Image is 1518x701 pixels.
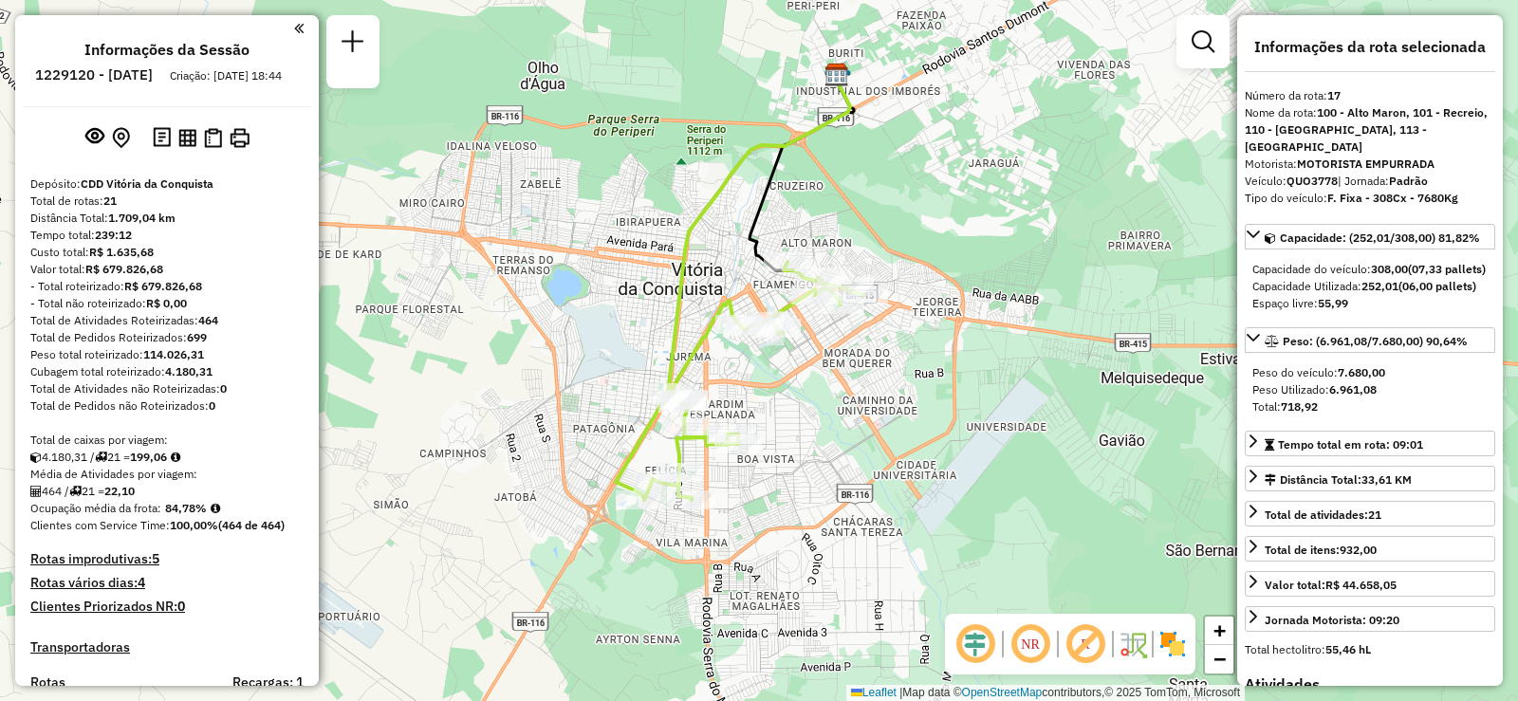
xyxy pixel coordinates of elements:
span: 33,61 KM [1361,472,1412,487]
h4: Transportadoras [30,639,304,655]
strong: 0 [220,381,227,396]
div: - Total não roteirizado: [30,295,304,312]
strong: 5 [152,550,159,567]
button: Imprimir Rotas [226,124,253,152]
div: Distância Total: [1265,471,1412,489]
div: Capacidade Utilizada: [1252,278,1488,295]
div: Total de Pedidos não Roteirizados: [30,397,304,415]
i: Cubagem total roteirizado [30,452,42,463]
span: Ocultar NR [1008,621,1053,667]
a: Clique aqui para minimizar o painel [294,17,304,39]
button: Visualizar Romaneio [200,124,226,152]
button: Centralizar mapa no depósito ou ponto de apoio [108,123,134,153]
strong: 1.709,04 km [108,211,176,225]
strong: 100,00% [170,518,218,532]
h4: Rotas improdutivas: [30,551,304,567]
img: CDD Vitória da Conquista [824,63,849,87]
strong: 308,00 [1371,262,1408,276]
button: Visualizar relatório de Roteirização [175,124,200,150]
h4: Informações da Sessão [84,41,250,59]
a: Peso: (6.961,08/7.680,00) 90,64% [1245,327,1495,353]
strong: 55,99 [1318,296,1348,310]
strong: 21 [103,194,117,208]
strong: 0 [177,598,185,615]
div: Veículo: [1245,173,1495,190]
strong: 84,78% [165,501,207,515]
strong: MOTORISTA EMPURRADA [1297,157,1435,171]
a: Valor total:R$ 44.658,05 [1245,571,1495,597]
strong: 239:12 [95,228,132,242]
strong: 6.961,08 [1329,382,1377,397]
div: 4.180,31 / 21 = [30,449,304,466]
span: | Jornada: [1338,174,1428,188]
strong: R$ 44.658,05 [1325,578,1397,592]
strong: 252,01 [1361,279,1398,293]
span: + [1213,618,1226,642]
img: Exibir/Ocultar setores [1157,629,1188,659]
strong: 4 [138,574,145,591]
strong: (464 de 464) [218,518,285,532]
a: Rotas [30,674,65,691]
button: Logs desbloquear sessão [149,123,175,153]
div: Média de Atividades por viagem: [30,466,304,483]
div: - Total roteirizado: [30,278,304,295]
a: Zoom out [1205,645,1233,673]
div: Cubagem total roteirizado: [30,363,304,380]
i: Total de rotas [95,452,107,463]
a: Leaflet [851,686,897,699]
h4: Clientes Priorizados NR: [30,599,304,615]
strong: QUO3778 [1287,174,1338,188]
h4: Rotas vários dias: [30,575,304,591]
a: Jornada Motorista: 09:20 [1245,606,1495,632]
em: Média calculada utilizando a maior ocupação (%Peso ou %Cubagem) de cada rota da sessão. Rotas cro... [211,503,220,514]
div: Total de itens: [1265,542,1377,559]
div: Map data © contributors,© 2025 TomTom, Microsoft [846,685,1245,701]
div: Nome da rota: [1245,104,1495,156]
span: Peso: (6.961,08/7.680,00) 90,64% [1283,334,1468,348]
div: Distância Total: [30,210,304,227]
strong: F. Fixa - 308Cx - 7680Kg [1327,191,1458,205]
span: | [899,686,902,699]
strong: R$ 679.826,68 [124,279,202,293]
div: Total de rotas: [30,193,304,210]
div: Número da rota: [1245,87,1495,104]
div: Tempo total: [30,227,304,244]
span: Ocultar deslocamento [953,621,998,667]
div: Total hectolitro: [1245,641,1495,658]
h4: Recargas: 1 [232,674,304,691]
span: Clientes com Service Time: [30,518,170,532]
div: Capacidade: (252,01/308,00) 81,82% [1245,253,1495,320]
button: Exibir sessão original [82,122,108,153]
a: Tempo total em rota: 09:01 [1245,431,1495,456]
a: Distância Total:33,61 KM [1245,466,1495,491]
h6: 1229120 - [DATE] [35,66,153,83]
div: Criação: [DATE] 18:44 [162,67,289,84]
div: Capacidade do veículo: [1252,261,1488,278]
strong: Padrão [1389,174,1428,188]
img: FAD Vitória da Conquista [824,62,849,86]
strong: 0 [209,398,215,413]
strong: 7.680,00 [1338,365,1385,379]
strong: 464 [198,313,218,327]
div: 464 / 21 = [30,483,304,500]
div: Total de Atividades não Roteirizadas: [30,380,304,397]
div: Jornada Motorista: 09:20 [1265,612,1399,629]
div: Peso: (6.961,08/7.680,00) 90,64% [1245,357,1495,423]
strong: 4.180,31 [165,364,213,378]
div: Valor total: [30,261,304,278]
span: Peso do veículo: [1252,365,1385,379]
div: Valor total: [1265,577,1397,594]
div: Total de Pedidos Roteirizados: [30,329,304,346]
div: Espaço livre: [1252,295,1488,312]
a: Zoom in [1205,617,1233,645]
strong: 932,00 [1340,543,1377,557]
a: Capacidade: (252,01/308,00) 81,82% [1245,224,1495,249]
span: − [1213,647,1226,671]
a: Nova sessão e pesquisa [334,23,372,65]
strong: R$ 0,00 [146,296,187,310]
strong: 55,46 hL [1325,642,1371,656]
div: Custo total: [30,244,304,261]
div: Peso total roteirizado: [30,346,304,363]
a: Total de atividades:21 [1245,501,1495,526]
